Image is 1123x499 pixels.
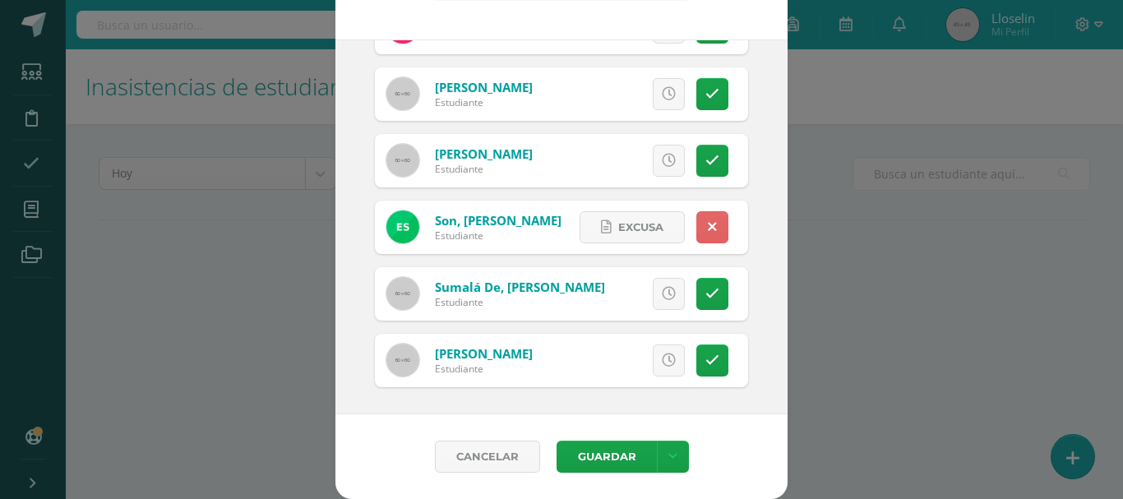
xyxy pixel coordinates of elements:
[557,441,657,473] button: Guardar
[386,144,419,177] img: 60x60
[435,441,540,473] a: Cancelar
[435,162,533,176] div: Estudiante
[435,95,533,109] div: Estudiante
[435,212,561,229] a: Son, [PERSON_NAME]
[386,344,419,377] img: 60x60
[435,295,605,309] div: Estudiante
[435,345,533,362] a: [PERSON_NAME]
[435,279,605,295] a: Sumalá de, [PERSON_NAME]
[580,211,685,243] a: Excusa
[435,79,533,95] a: [PERSON_NAME]
[435,362,533,376] div: Estudiante
[435,229,561,243] div: Estudiante
[435,146,533,162] a: [PERSON_NAME]
[386,77,419,110] img: 60x60
[386,210,419,243] img: 2c626e9e8295077f0cb3d26dc92d4b22.png
[386,277,419,310] img: 60x60
[618,212,663,243] span: Excusa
